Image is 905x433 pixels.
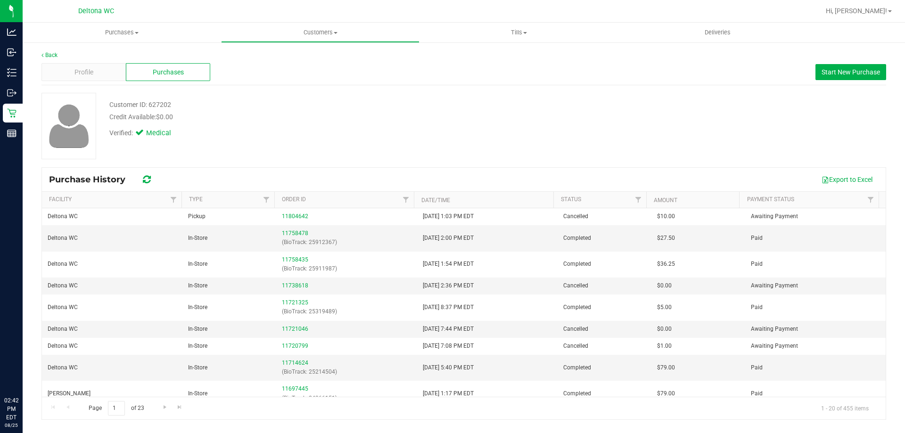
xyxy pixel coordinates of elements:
[7,129,16,138] inline-svg: Reports
[657,342,672,351] span: $1.00
[78,7,114,15] span: Deltona WC
[109,128,184,139] div: Verified:
[657,363,675,372] span: $79.00
[563,281,588,290] span: Cancelled
[423,234,474,243] span: [DATE] 2:00 PM EDT
[563,234,591,243] span: Completed
[48,260,78,269] span: Deltona WC
[282,307,411,316] p: (BioTrack: 25319489)
[7,48,16,57] inline-svg: Inbound
[657,260,675,269] span: $36.25
[751,212,798,221] span: Awaiting Payment
[188,281,207,290] span: In-Store
[74,67,93,77] span: Profile
[282,326,308,332] a: 11721046
[563,389,591,398] span: Completed
[7,68,16,77] inline-svg: Inventory
[156,113,173,121] span: $0.00
[863,192,879,208] a: Filter
[158,401,172,414] a: Go to the next page
[561,196,581,203] a: Status
[747,196,794,203] a: Payment Status
[618,23,817,42] a: Deliveries
[108,401,125,416] input: 1
[563,212,588,221] span: Cancelled
[4,396,18,422] p: 02:42 PM EDT
[282,196,306,203] a: Order ID
[173,401,187,414] a: Go to the last page
[751,342,798,351] span: Awaiting Payment
[41,52,58,58] a: Back
[815,172,879,188] button: Export to Excel
[188,212,206,221] span: Pickup
[282,394,411,403] p: (BioTrack: 24966151)
[4,422,18,429] p: 08/25
[48,363,78,372] span: Deltona WC
[188,234,207,243] span: In-Store
[48,303,78,312] span: Deltona WC
[423,389,474,398] span: [DATE] 1:17 PM EDT
[282,230,308,237] a: 11758478
[751,303,763,312] span: Paid
[751,325,798,334] span: Awaiting Payment
[563,363,591,372] span: Completed
[398,192,414,208] a: Filter
[423,212,474,221] span: [DATE] 1:03 PM EDT
[188,260,207,269] span: In-Store
[657,325,672,334] span: $0.00
[221,23,420,42] a: Customers
[282,282,308,289] a: 11738618
[423,363,474,372] span: [DATE] 5:40 PM EDT
[48,325,78,334] span: Deltona WC
[657,281,672,290] span: $0.00
[109,112,525,122] div: Credit Available:
[423,281,474,290] span: [DATE] 2:36 PM EDT
[563,342,588,351] span: Cancelled
[166,192,181,208] a: Filter
[109,100,171,110] div: Customer ID: 627202
[222,28,419,37] span: Customers
[259,192,274,208] a: Filter
[9,358,38,386] iframe: Resource center
[657,212,675,221] span: $10.00
[751,363,763,372] span: Paid
[48,389,90,398] span: [PERSON_NAME]
[751,389,763,398] span: Paid
[282,238,411,247] p: (BioTrack: 25912367)
[822,68,880,76] span: Start New Purchase
[657,389,675,398] span: $79.00
[423,260,474,269] span: [DATE] 1:54 PM EDT
[7,88,16,98] inline-svg: Outbound
[282,343,308,349] a: 11720799
[188,303,207,312] span: In-Store
[7,108,16,118] inline-svg: Retail
[751,260,763,269] span: Paid
[44,102,94,150] img: user-icon.png
[48,212,78,221] span: Deltona WC
[692,28,743,37] span: Deliveries
[188,325,207,334] span: In-Store
[657,303,672,312] span: $5.00
[654,197,677,204] a: Amount
[282,359,308,366] a: 11714624
[751,234,763,243] span: Paid
[146,128,184,139] span: Medical
[282,299,308,306] a: 11721325
[751,281,798,290] span: Awaiting Payment
[49,196,72,203] a: Facility
[188,342,207,351] span: In-Store
[815,64,886,80] button: Start New Purchase
[563,260,591,269] span: Completed
[631,192,646,208] a: Filter
[49,174,135,185] span: Purchase History
[7,27,16,37] inline-svg: Analytics
[23,28,221,37] span: Purchases
[814,401,876,415] span: 1 - 20 of 455 items
[563,303,591,312] span: Completed
[282,264,411,273] p: (BioTrack: 25911987)
[423,303,474,312] span: [DATE] 8:37 PM EDT
[282,213,308,220] a: 11804642
[657,234,675,243] span: $27.50
[826,7,887,15] span: Hi, [PERSON_NAME]!
[282,368,411,376] p: (BioTrack: 25214504)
